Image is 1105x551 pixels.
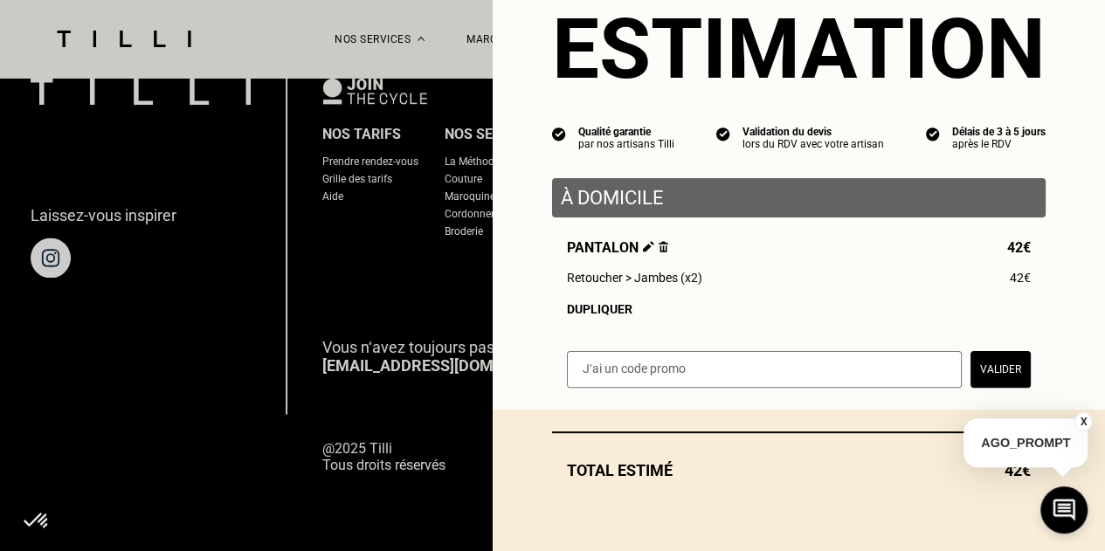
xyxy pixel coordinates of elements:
div: Total estimé [552,461,1046,479]
button: X [1074,412,1092,431]
input: J‘ai un code promo [567,351,962,388]
div: Qualité garantie [578,126,674,138]
div: lors du RDV avec votre artisan [742,138,884,150]
span: Retoucher > Jambes (x2) [567,271,702,285]
span: Pantalon [567,239,668,256]
div: Dupliquer [567,302,1031,316]
div: par nos artisans Tilli [578,138,674,150]
div: Délais de 3 à 5 jours [952,126,1046,138]
img: icon list info [926,126,940,141]
div: après le RDV [952,138,1046,150]
img: icon list info [552,126,566,141]
span: 42€ [1007,239,1031,256]
button: Valider [970,351,1031,388]
img: Éditer [643,241,654,252]
div: Validation du devis [742,126,884,138]
span: 42€ [1010,271,1031,285]
p: AGO_PROMPT [963,418,1088,467]
p: À domicile [561,187,1037,209]
img: Supprimer [659,241,668,252]
img: icon list info [716,126,730,141]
